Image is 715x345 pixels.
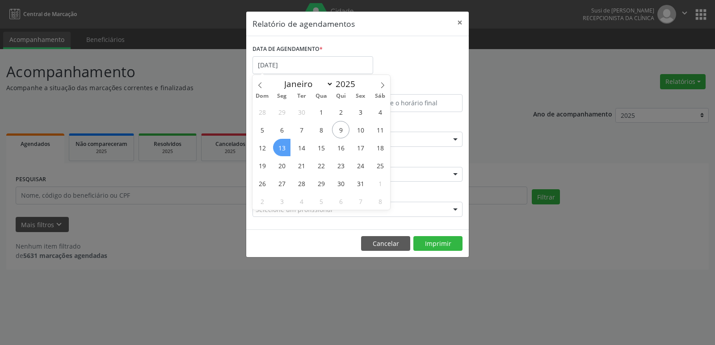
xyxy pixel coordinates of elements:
span: Outubro 11, 2025 [371,121,389,138]
span: Sex [351,93,370,99]
span: Outubro 15, 2025 [312,139,330,156]
span: Novembro 2, 2025 [253,192,271,210]
span: Outubro 13, 2025 [273,139,290,156]
span: Outubro 16, 2025 [332,139,349,156]
span: Novembro 5, 2025 [312,192,330,210]
span: Seg [272,93,292,99]
span: Selecione um profissional [256,205,332,214]
span: Outubro 10, 2025 [352,121,369,138]
span: Setembro 29, 2025 [273,103,290,121]
span: Outubro 14, 2025 [293,139,310,156]
span: Outubro 8, 2025 [312,121,330,138]
span: Outubro 27, 2025 [273,175,290,192]
span: Novembro 8, 2025 [371,192,389,210]
span: Outubro 24, 2025 [352,157,369,174]
input: Selecione uma data ou intervalo [252,56,373,74]
span: Outubro 21, 2025 [293,157,310,174]
span: Outubro 25, 2025 [371,157,389,174]
span: Outubro 20, 2025 [273,157,290,174]
span: Outubro 19, 2025 [253,157,271,174]
span: Outubro 12, 2025 [253,139,271,156]
span: Outubro 26, 2025 [253,175,271,192]
span: Outubro 7, 2025 [293,121,310,138]
span: Setembro 30, 2025 [293,103,310,121]
span: Outubro 30, 2025 [332,175,349,192]
span: Outubro 18, 2025 [371,139,389,156]
span: Outubro 1, 2025 [312,103,330,121]
h5: Relatório de agendamentos [252,18,355,29]
input: Selecione o horário final [360,94,463,112]
button: Imprimir [413,236,463,251]
span: Qua [311,93,331,99]
span: Dom [252,93,272,99]
span: Novembro 4, 2025 [293,192,310,210]
input: Year [333,78,363,90]
label: ATÉ [360,80,463,94]
span: Novembro 3, 2025 [273,192,290,210]
span: Outubro 22, 2025 [312,157,330,174]
button: Close [451,12,469,33]
span: Outubro 5, 2025 [253,121,271,138]
span: Outubro 6, 2025 [273,121,290,138]
span: Outubro 23, 2025 [332,157,349,174]
span: Outubro 3, 2025 [352,103,369,121]
span: Novembro 7, 2025 [352,192,369,210]
span: Outubro 2, 2025 [332,103,349,121]
span: Setembro 28, 2025 [253,103,271,121]
span: Outubro 31, 2025 [352,175,369,192]
span: Ter [292,93,311,99]
span: Outubro 4, 2025 [371,103,389,121]
label: DATA DE AGENDAMENTO [252,42,323,56]
span: Outubro 17, 2025 [352,139,369,156]
button: Cancelar [361,236,410,251]
span: Outubro 28, 2025 [293,175,310,192]
span: Novembro 1, 2025 [371,175,389,192]
span: Outubro 9, 2025 [332,121,349,138]
span: Qui [331,93,351,99]
span: Outubro 29, 2025 [312,175,330,192]
span: Sáb [370,93,390,99]
select: Month [280,78,333,90]
span: Novembro 6, 2025 [332,192,349,210]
